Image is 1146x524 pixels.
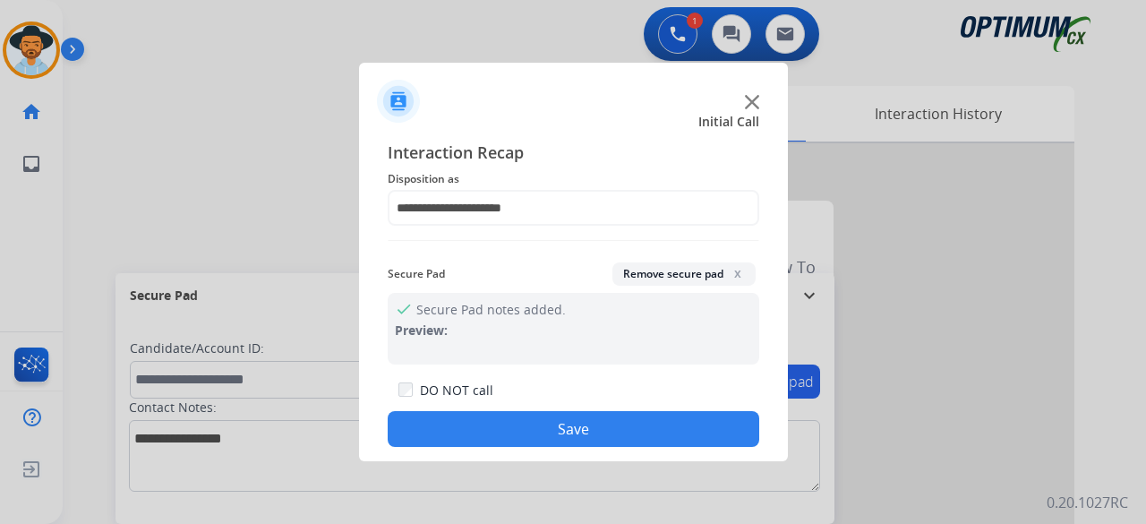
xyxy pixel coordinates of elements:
[612,262,756,286] button: Remove secure padx
[395,300,409,314] mat-icon: check
[388,411,759,447] button: Save
[388,263,445,285] span: Secure Pad
[1047,492,1128,513] p: 0.20.1027RC
[395,322,448,339] span: Preview:
[388,293,759,365] div: Secure Pad notes added.
[698,113,759,131] span: Initial Call
[388,240,759,241] img: contact-recap-line.svg
[420,382,493,399] label: DO NOT call
[388,140,759,168] span: Interaction Recap
[388,168,759,190] span: Disposition as
[731,266,745,280] span: x
[377,80,420,123] img: contactIcon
